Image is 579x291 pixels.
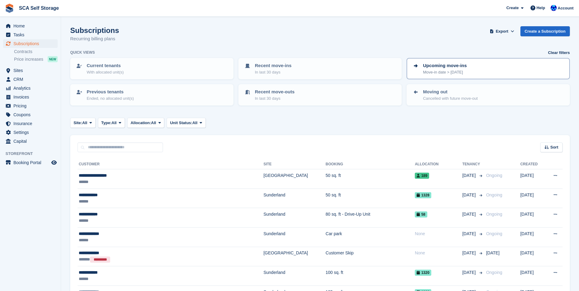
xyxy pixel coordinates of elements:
[423,88,478,95] p: Moving out
[263,227,326,247] td: Sunderland
[263,169,326,189] td: [GEOGRAPHIC_DATA]
[263,208,326,228] td: Sunderland
[82,120,87,126] span: All
[415,160,462,169] th: Allocation
[423,69,467,75] p: Move-in date > [DATE]
[13,84,50,92] span: Analytics
[13,128,50,137] span: Settings
[551,5,557,11] img: Kelly Neesham
[127,118,165,128] button: Allocation: All
[486,231,502,236] span: Ongoing
[496,28,508,34] span: Export
[3,110,58,119] a: menu
[520,208,545,228] td: [DATE]
[87,88,134,95] p: Previous tenants
[87,62,124,69] p: Current tenants
[255,62,291,69] p: Recent move-ins
[326,227,415,247] td: Car park
[537,5,545,11] span: Help
[326,208,415,228] td: 80 sq. ft - Drive-Up Unit
[3,102,58,110] a: menu
[415,173,429,179] span: 189
[3,75,58,84] a: menu
[415,192,431,198] span: 1328
[3,22,58,30] a: menu
[326,247,415,266] td: Customer Skip
[462,192,477,198] span: [DATE]
[326,266,415,286] td: 100 sq. ft
[70,50,95,55] h6: Quick views
[87,95,134,102] p: Ended, no allocated unit(s)
[415,211,427,217] span: 58
[101,120,112,126] span: Type:
[71,85,233,105] a: Previous tenants Ended, no allocated unit(s)
[48,56,58,62] div: NEW
[13,39,50,48] span: Subscriptions
[170,120,192,126] span: Unit Status:
[407,59,569,79] a: Upcoming move-ins Move-in date > [DATE]
[98,118,125,128] button: Type: All
[50,159,58,166] a: Preview store
[462,231,477,237] span: [DATE]
[3,31,58,39] a: menu
[558,5,574,11] span: Account
[239,85,401,105] a: Recent move-outs In last 30 days
[14,56,58,63] a: Price increases NEW
[167,118,205,128] button: Unit Status: All
[326,160,415,169] th: Booking
[506,5,519,11] span: Create
[13,110,50,119] span: Coupons
[70,35,119,42] p: Recurring billing plans
[462,172,477,179] span: [DATE]
[5,4,14,13] img: stora-icon-8386f47178a22dfd0bd8f6a31ec36ba5ce8667c1dd55bd0f319d3a0aa187defe.svg
[326,169,415,189] td: 50 sq. ft
[520,247,545,266] td: [DATE]
[462,160,484,169] th: Tenancy
[255,88,295,95] p: Recent move-outs
[548,50,570,56] a: Clear filters
[326,189,415,208] td: 50 sq. ft
[3,128,58,137] a: menu
[407,85,569,105] a: Moving out Cancelled with future move-out
[3,84,58,92] a: menu
[520,189,545,208] td: [DATE]
[13,158,50,167] span: Booking Portal
[70,118,96,128] button: Site: All
[5,151,61,157] span: Storefront
[13,119,50,128] span: Insurance
[489,26,516,36] button: Export
[151,120,156,126] span: All
[486,270,502,275] span: Ongoing
[13,66,50,75] span: Sites
[70,26,119,34] h1: Subscriptions
[263,160,326,169] th: Site
[255,95,295,102] p: In last 30 days
[13,22,50,30] span: Home
[87,69,124,75] p: With allocated unit(s)
[3,119,58,128] a: menu
[263,266,326,286] td: Sunderland
[486,212,502,217] span: Ongoing
[13,75,50,84] span: CRM
[520,26,570,36] a: Create a Subscription
[74,120,82,126] span: Site:
[14,56,43,62] span: Price increases
[131,120,151,126] span: Allocation:
[462,269,477,276] span: [DATE]
[520,160,545,169] th: Created
[71,59,233,79] a: Current tenants With allocated unit(s)
[3,137,58,145] a: menu
[13,102,50,110] span: Pricing
[263,189,326,208] td: Sunderland
[16,3,61,13] a: SCA Self Storage
[520,266,545,286] td: [DATE]
[3,158,58,167] a: menu
[415,250,462,256] div: None
[3,66,58,75] a: menu
[486,173,502,178] span: Ongoing
[423,62,467,69] p: Upcoming move-ins
[462,250,477,256] span: [DATE]
[111,120,117,126] span: All
[486,250,500,255] span: [DATE]
[13,137,50,145] span: Capital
